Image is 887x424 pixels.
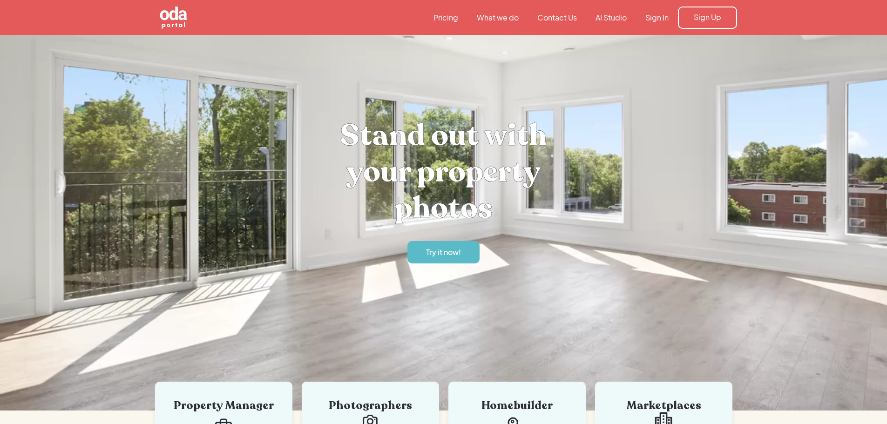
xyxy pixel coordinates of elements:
a: AI Studio [586,13,636,23]
a: Pricing [424,13,467,23]
div: Try it now! [426,247,461,257]
a: Sign Up [678,7,737,29]
a: Sign In [636,13,678,23]
div: Homebuilder [462,400,572,411]
div: Photographers [316,400,425,411]
div: Property Manager [169,400,278,411]
a: home [150,6,239,30]
a: What we do [467,13,528,23]
a: Try it now! [407,241,480,263]
h1: Stand out with your property photos [304,117,583,226]
div: Marketplaces [609,400,718,411]
a: Contact Us [528,13,586,23]
div: Sign Up [694,12,721,22]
